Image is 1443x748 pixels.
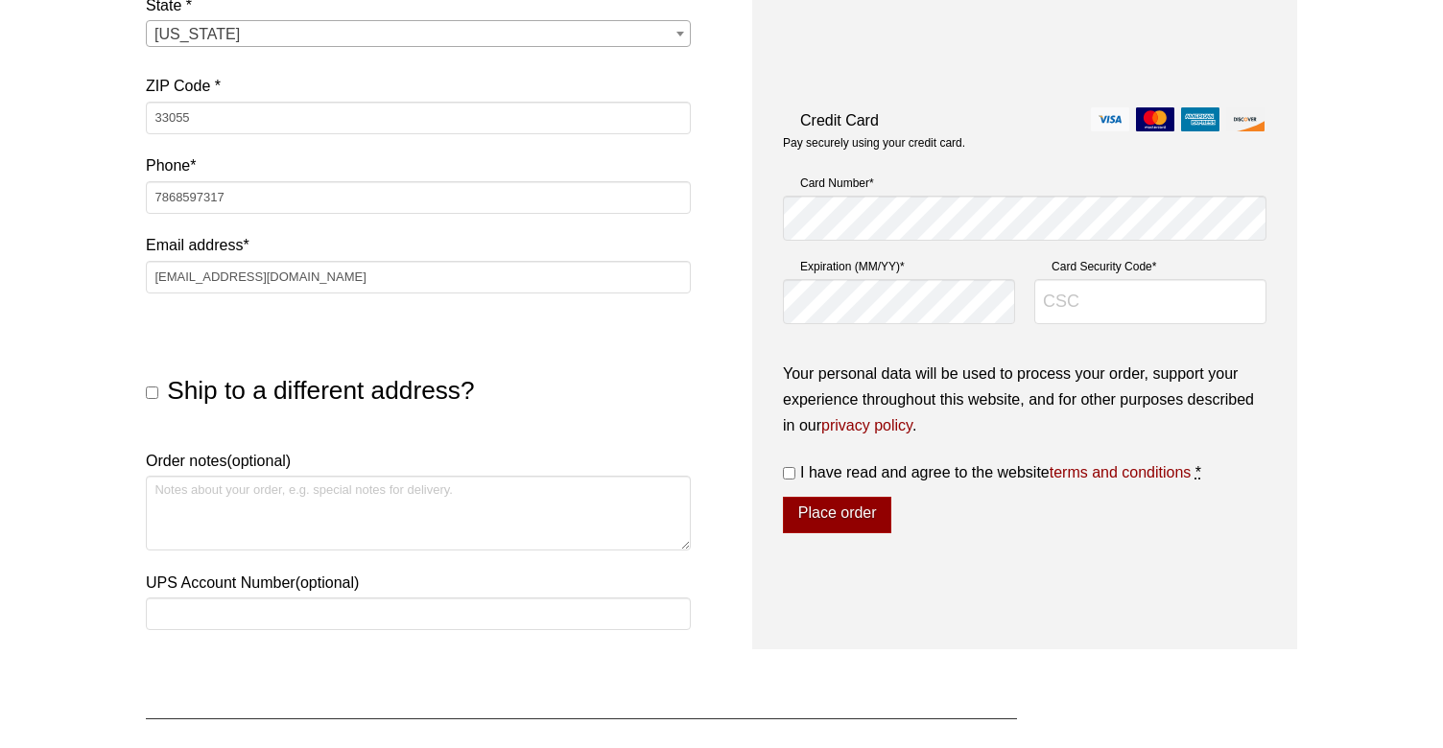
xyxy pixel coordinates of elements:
[783,361,1266,439] p: Your personal data will be used to process your order, support your experience throughout this we...
[783,135,1266,152] p: Pay securely using your credit card.
[1091,107,1129,131] img: visa
[146,570,691,596] label: UPS Account Number
[783,167,1266,340] fieldset: Payment Info
[1050,464,1192,480] a: terms and conditions
[800,464,1191,480] span: I have read and agree to the website
[783,107,1266,133] label: Credit Card
[167,376,474,405] span: Ship to a different address?
[1195,464,1201,480] abbr: required
[821,417,912,433] a: privacy policy
[146,73,691,99] label: ZIP Code
[146,152,691,178] label: Phone
[1226,107,1265,131] img: discover
[146,232,691,258] label: Email address
[1181,107,1219,131] img: amex
[1034,279,1266,325] input: CSC
[1136,107,1174,131] img: mastercard
[1034,257,1266,276] label: Card Security Code
[146,448,691,474] label: Order notes
[146,386,158,399] input: Ship to a different address?
[783,7,1075,82] iframe: reCAPTCHA
[146,20,691,47] span: State
[783,497,891,533] button: Place order
[783,257,1015,276] label: Expiration (MM/YY)
[296,574,360,591] span: (optional)
[147,21,690,48] span: Florida
[783,467,795,479] input: I have read and agree to the websiteterms and conditions *
[783,174,1266,193] label: Card Number
[226,453,291,469] span: (optional)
